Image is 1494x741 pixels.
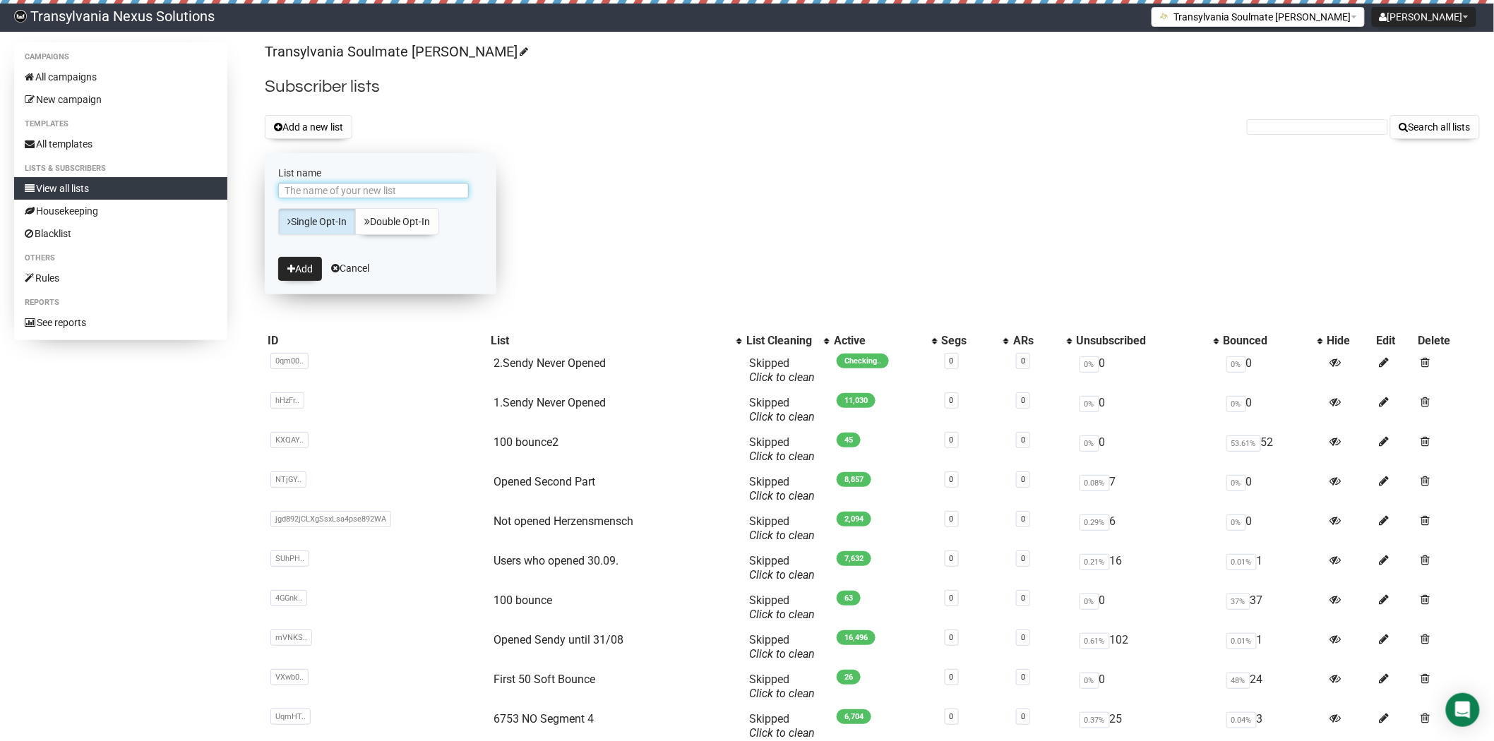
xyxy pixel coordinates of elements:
div: List Cleaning [746,334,817,348]
span: 0.61% [1080,633,1110,649]
a: 0 [1021,435,1025,445]
a: 0 [950,356,954,366]
a: Click to clean [749,647,815,661]
a: 0 [1021,356,1025,366]
li: Lists & subscribers [14,160,227,177]
span: 0.37% [1080,712,1110,728]
a: 0 [950,594,954,603]
a: 6753 NO Segment 4 [494,712,594,725]
td: 52 [1221,430,1325,469]
span: 0% [1080,396,1099,412]
span: 0.01% [1226,554,1257,570]
span: Skipped [749,712,815,740]
a: 1.Sendy Never Opened [494,396,606,409]
th: ARs: No sort applied, activate to apply an ascending sort [1010,331,1074,351]
a: All templates [14,133,227,155]
td: 0 [1074,351,1221,390]
span: Skipped [749,514,815,542]
a: 0 [950,396,954,405]
div: Hide [1327,334,1370,348]
div: Open Intercom Messenger [1446,693,1480,727]
span: NTjGY.. [270,471,306,488]
td: 37 [1221,588,1325,627]
a: Click to clean [749,410,815,423]
th: Edit: No sort applied, sorting is disabled [1373,331,1415,351]
a: 0 [1021,514,1025,524]
span: 0% [1226,514,1246,531]
span: Skipped [749,356,815,384]
li: Others [14,250,227,267]
span: 0% [1080,435,1099,452]
a: 0 [950,514,954,524]
a: 0 [950,435,954,445]
a: Opened Sendy until 31/08 [494,633,623,646]
a: 100 bounce [494,594,552,607]
a: See reports [14,311,227,334]
a: Transylvania Soulmate [PERSON_NAME] [265,43,526,60]
a: Click to clean [749,450,815,463]
span: 4GGnk.. [270,590,307,606]
span: Skipped [749,633,815,661]
th: List: No sort applied, activate to apply an ascending sort [488,331,743,351]
td: 0 [1221,469,1325,509]
div: Active [834,334,924,348]
th: Bounced: No sort applied, activate to apply an ascending sort [1221,331,1325,351]
div: Delete [1418,334,1477,348]
div: Edit [1376,334,1412,348]
a: Click to clean [749,489,815,502]
label: List name [278,167,483,179]
li: Reports [14,294,227,311]
span: 0.01% [1226,633,1257,649]
a: Rules [14,267,227,289]
button: Search all lists [1390,115,1480,139]
a: View all lists [14,177,227,200]
a: 0 [950,633,954,642]
a: 0 [950,673,954,682]
span: 37% [1226,594,1250,610]
th: Unsubscribed: No sort applied, activate to apply an ascending sort [1074,331,1221,351]
span: 0% [1226,475,1246,491]
span: 0% [1226,396,1246,412]
span: 26 [837,670,861,685]
td: 0 [1221,509,1325,548]
button: [PERSON_NAME] [1372,7,1476,27]
span: 53.61% [1226,435,1261,452]
span: Skipped [749,475,815,502]
th: Segs: No sort applied, activate to apply an ascending sort [939,331,1011,351]
td: 0 [1221,390,1325,430]
a: Opened Second Part [494,475,595,488]
a: 0 [1021,475,1025,484]
span: Checking.. [837,354,889,368]
a: Click to clean [749,529,815,542]
td: 6 [1074,509,1221,548]
th: List Cleaning: No sort applied, activate to apply an ascending sort [743,331,831,351]
span: 0% [1080,594,1099,610]
a: Click to clean [749,608,815,621]
div: Unsubscribed [1077,334,1207,348]
a: First 50 Soft Bounce [494,673,595,686]
span: Skipped [749,673,815,700]
button: Add a new list [265,115,352,139]
span: 0.21% [1080,554,1110,570]
td: 0 [1074,430,1221,469]
div: Segs [942,334,997,348]
span: 48% [1226,673,1250,689]
a: 0 [950,712,954,721]
span: KXQAY.. [270,432,309,448]
td: 0 [1221,351,1325,390]
span: Skipped [749,554,815,582]
a: 0 [1021,673,1025,682]
span: jgd892jCLXgSsxLsa4pse892WA [270,511,391,527]
a: Double Opt-In [355,208,439,235]
span: Skipped [749,396,815,423]
input: The name of your new list [278,183,469,198]
span: 45 [837,433,861,447]
td: 16 [1074,548,1221,588]
div: ARs [1013,334,1060,348]
span: 8,857 [837,472,871,487]
span: 7,632 [837,551,871,566]
span: hHzFr.. [270,392,304,409]
div: ID [268,334,485,348]
span: Skipped [749,435,815,463]
button: Add [278,257,322,281]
